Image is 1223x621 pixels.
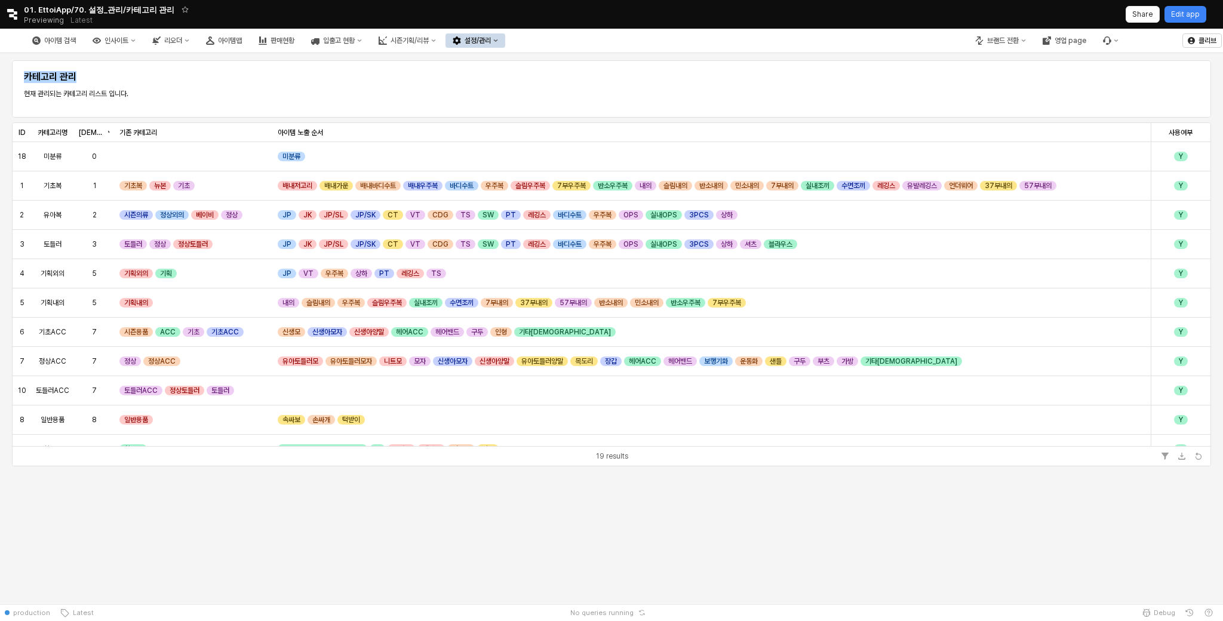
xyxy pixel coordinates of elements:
span: 상하 [355,269,367,278]
button: 리오더 [145,33,196,48]
span: ID [19,128,26,137]
span: 손싸개 [312,415,330,425]
span: VT [410,210,420,220]
span: 반소우주복 [598,181,628,190]
span: 정상ACC [148,356,176,366]
span: 5 [20,298,24,308]
span: 우주복 [342,298,360,308]
span: 침구류 [44,444,62,454]
span: 57부내의 [560,298,587,308]
span: 수면조끼 [841,181,865,190]
span: 57부내의 [1024,181,1052,190]
span: Y [1179,356,1183,366]
div: 설정/관리 [445,33,505,48]
span: 기존 카테고리 [119,128,157,137]
span: 민소내의 [635,298,659,308]
span: 시즌용품 [124,327,148,337]
p: Edit app [1171,10,1200,19]
span: 샌들 [770,356,782,366]
div: 시즌기획/리뷰 [371,33,443,48]
span: 기초복 [124,181,142,190]
div: Table toolbar [13,446,1210,466]
span: Y [1179,181,1183,190]
span: 일반용품 [41,415,64,425]
span: JP/SK [355,239,376,249]
div: 19 results [595,450,628,462]
span: 2 [20,210,24,220]
span: SW [483,239,494,249]
button: 입출고 현황 [304,33,369,48]
span: JP [282,239,291,249]
div: 시즌기획/리뷰 [391,36,429,45]
span: 배내가운 [324,181,348,190]
span: Y [1179,152,1183,161]
span: OPS [623,210,638,220]
span: 기획외의 [41,269,64,278]
span: 모자 [414,356,426,366]
button: Filter [1158,449,1172,463]
span: 1 [20,181,24,190]
button: 브랜드 전환 [968,33,1033,48]
div: 판매현황 [251,33,302,48]
span: 2 [93,210,97,220]
span: 침구류 [124,444,142,454]
span: Y [1179,444,1183,454]
span: PT [379,269,389,278]
span: 뉴본 [154,181,166,190]
div: 아이템 검색 [44,36,76,45]
span: 바디수트 [558,210,582,220]
span: 정상 [124,356,136,366]
span: production [13,608,50,617]
div: 영업 page [1055,36,1086,45]
span: JP [282,210,291,220]
span: JP/SK [355,210,376,220]
span: 헤어ACC [629,356,656,366]
button: Reset app state [636,609,648,616]
div: 인사이트 [85,33,143,48]
div: 아이템맵 [218,36,242,45]
span: 기획내의 [124,298,148,308]
span: 수면조끼 [450,298,474,308]
span: CDG [432,239,448,249]
span: 정상 [154,239,166,249]
span: 5 [92,269,97,278]
span: 배내우주복 [408,181,438,190]
span: Y [1179,386,1183,395]
span: 요패드 [392,444,410,454]
span: 우주복 [594,239,611,249]
span: 배내저고리 [282,181,312,190]
span: 정상ACC [39,356,66,366]
p: 클리브 [1199,36,1216,45]
span: 부츠 [818,356,829,366]
span: 토들러 [124,239,142,249]
button: 클리브 [1182,33,1222,48]
span: 기획 [160,269,172,278]
span: CT [388,210,398,220]
span: 신생아양말 [480,356,509,366]
div: 입출고 현황 [323,36,355,45]
span: 정상 [226,210,238,220]
span: 바디수트 [450,181,474,190]
span: ACC [160,327,176,337]
p: Latest [70,16,93,25]
span: 토들러 [44,239,62,249]
span: JP/SL [324,239,343,249]
span: 요 [374,444,380,454]
span: 헤어밴드 [668,356,692,366]
span: 민소내의 [735,181,759,190]
span: Y [1179,210,1183,220]
span: 셔츠 [745,239,757,249]
span: 3 [92,239,97,249]
h5: 카테고리 관리 [24,71,705,83]
span: 기초 [188,327,199,337]
span: [DEMOGRAPHIC_DATA] [282,444,362,454]
button: Download [1175,449,1189,463]
span: 7 [92,327,97,337]
span: 10 [17,386,26,395]
span: 헤어밴드 [435,327,459,337]
span: 토들러ACC [36,386,69,395]
button: Refresh [1191,449,1206,463]
span: 기획내의 [41,298,64,308]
